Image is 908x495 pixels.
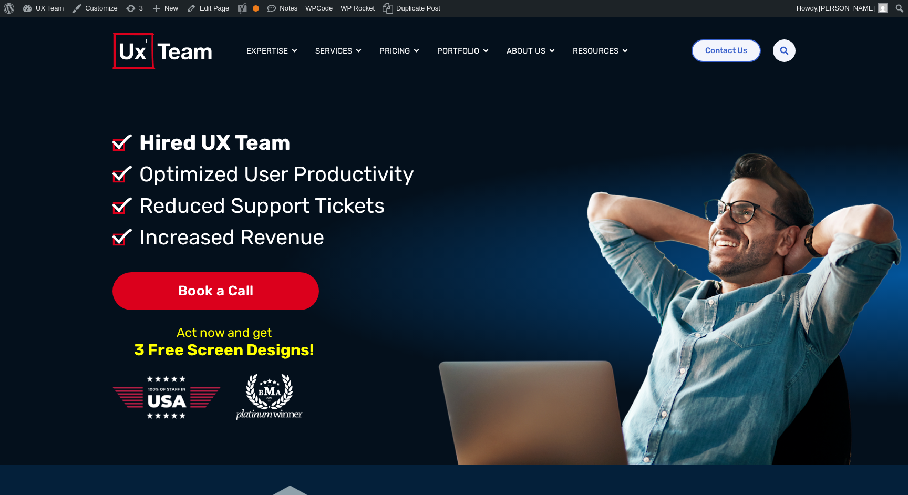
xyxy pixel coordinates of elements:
a: Pricing [379,45,410,57]
a: Portfolio [437,45,479,57]
nav: Menu [238,41,684,61]
a: Expertise [246,45,288,57]
p: Act now and get [112,329,336,337]
span: Optimized User Productivity [137,159,414,190]
span: [PERSON_NAME] [819,4,875,12]
div: Search [773,39,796,62]
a: Contact Us [692,39,761,62]
span: Increased Revenue [137,222,324,253]
span: Contact Us [705,47,747,55]
span: Reduced Support Tickets [137,190,385,222]
span: Book a Call [112,272,319,311]
strong: Hired UX Team [139,130,291,155]
a: Resources [573,45,618,57]
div: OK [253,5,259,12]
div: Menu Toggle [238,41,684,61]
a: Services [315,45,352,57]
strong: 3 Free Screen Designs! [134,341,314,359]
a: About us [507,45,545,57]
